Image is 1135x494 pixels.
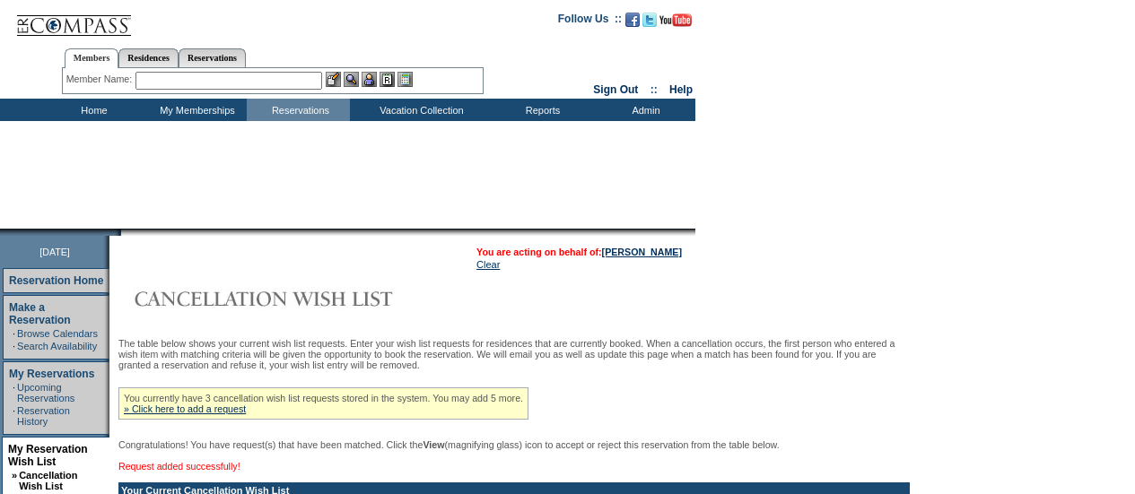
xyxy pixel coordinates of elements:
[659,18,692,29] a: Subscribe to our YouTube Channel
[397,72,413,87] img: b_calculator.gif
[659,13,692,27] img: Subscribe to our YouTube Channel
[625,18,640,29] a: Become our fan on Facebook
[8,443,88,468] a: My Reservation Wish List
[118,387,528,420] div: You currently have 3 cancellation wish list requests stored in the system. You may add 5 more.
[66,72,135,87] div: Member Name:
[13,405,15,427] td: ·
[17,405,70,427] a: Reservation History
[489,99,592,121] td: Reports
[12,470,17,481] b: »
[17,341,97,351] a: Search Availability
[476,247,682,257] span: You are acting on behalf of:
[642,13,657,27] img: Follow us on Twitter
[17,382,74,403] a: Upcoming Reservations
[642,18,657,29] a: Follow us on Twitter
[326,72,341,87] img: b_edit.gif
[118,461,240,472] span: Request added successfully!
[118,281,477,316] img: Cancellation Wish List
[124,403,246,414] a: » Click here to add a request
[625,13,640,27] img: Become our fan on Facebook
[144,99,247,121] td: My Memberships
[13,382,15,403] td: ·
[13,341,15,351] td: ·
[9,301,71,326] a: Make a Reservation
[558,11,622,32] td: Follow Us ::
[423,439,444,450] b: View
[121,229,123,236] img: blank.gif
[669,83,693,96] a: Help
[17,328,98,339] a: Browse Calendars
[362,72,377,87] img: Impersonate
[13,328,15,339] td: ·
[118,48,179,67] a: Residences
[9,368,94,380] a: My Reservations
[39,247,70,257] span: [DATE]
[593,83,638,96] a: Sign Out
[476,259,500,270] a: Clear
[115,229,121,236] img: promoShadowLeftCorner.gif
[650,83,658,96] span: ::
[592,99,695,121] td: Admin
[19,470,77,491] a: Cancellation Wish List
[380,72,395,87] img: Reservations
[179,48,246,67] a: Reservations
[247,99,350,121] td: Reservations
[602,247,682,257] a: [PERSON_NAME]
[344,72,359,87] img: View
[40,99,144,121] td: Home
[65,48,119,68] a: Members
[350,99,489,121] td: Vacation Collection
[9,274,103,287] a: Reservation Home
